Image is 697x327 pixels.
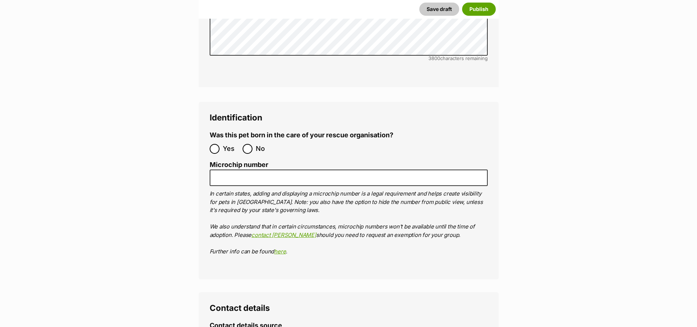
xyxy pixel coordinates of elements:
span: No [256,144,272,154]
span: Contact details [210,303,270,313]
button: Publish [462,3,496,16]
div: characters remaining [210,56,488,61]
label: Microchip number [210,161,488,169]
p: In certain states, adding and displaying a microchip number is a legal requirement and helps crea... [210,190,488,256]
a: contact [PERSON_NAME] [251,231,316,238]
button: Save draft [419,3,459,16]
span: Identification [210,112,262,122]
a: here [274,248,286,255]
label: Was this pet born in the care of your rescue organisation? [210,131,393,139]
span: Yes [223,144,239,154]
span: 3800 [428,55,440,61]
